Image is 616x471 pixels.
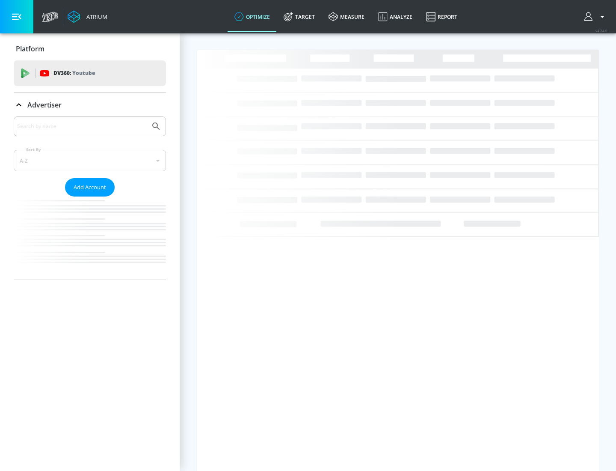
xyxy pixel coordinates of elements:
[277,1,322,32] a: Target
[83,13,107,21] div: Atrium
[17,121,147,132] input: Search by name
[595,28,607,33] span: v 4.24.0
[74,182,106,192] span: Add Account
[14,116,166,280] div: Advertiser
[14,60,166,86] div: DV360: Youtube
[228,1,277,32] a: optimize
[14,150,166,171] div: A-Z
[371,1,419,32] a: Analyze
[27,100,62,110] p: Advertiser
[14,197,166,280] nav: list of Advertiser
[322,1,371,32] a: measure
[16,44,44,54] p: Platform
[65,178,115,197] button: Add Account
[14,37,166,61] div: Platform
[14,93,166,117] div: Advertiser
[419,1,464,32] a: Report
[72,69,95,78] p: Youtube
[68,10,107,23] a: Atrium
[53,69,95,78] p: DV360:
[24,147,43,152] label: Sort By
